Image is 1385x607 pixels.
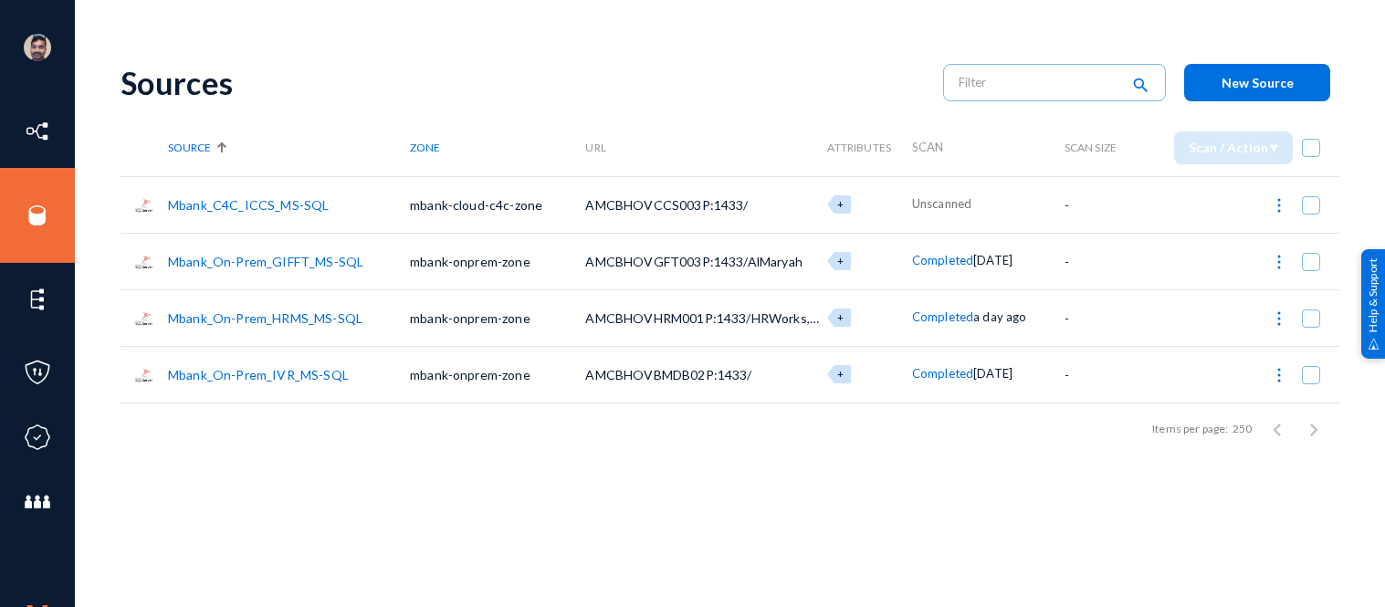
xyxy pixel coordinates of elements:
[410,289,585,346] td: mbank-onprem-zone
[912,196,971,211] span: Unscanned
[24,359,51,386] img: icon-policies.svg
[168,367,349,382] a: Mbank_On-Prem_IVR_MS-SQL
[973,253,1013,267] span: [DATE]
[24,488,51,516] img: icon-members.svg
[1065,141,1117,154] span: Scan Size
[410,346,585,403] td: mbank-onprem-zone
[1065,176,1134,233] td: -
[912,253,973,267] span: Completed
[134,365,154,385] img: sqlserver.png
[168,197,329,213] a: Mbank_C4C_ICCS_MS-SQL
[1270,253,1288,271] img: icon-more.svg
[585,197,748,213] span: AMCBHOVCCS003P:1433/
[134,252,154,272] img: sqlserver.png
[1152,421,1228,437] div: Items per page:
[585,310,890,326] span: AMCBHOVHRM001P:1433/HRWorks,HRWorksPlus
[912,366,973,381] span: Completed
[1065,289,1134,346] td: -
[1065,233,1134,289] td: -
[1361,248,1385,358] div: Help & Support
[134,309,154,329] img: sqlserver.png
[24,118,51,145] img: icon-inventory.svg
[168,254,363,269] a: Mbank_On-Prem_GIFFT_MS-SQL
[1184,64,1330,101] button: New Source
[585,141,605,154] span: URL
[837,255,844,267] span: +
[1222,75,1294,90] span: New Source
[24,286,51,313] img: icon-elements.svg
[168,310,362,326] a: Mbank_On-Prem_HRMS_MS-SQL
[134,195,154,215] img: sqlserver.png
[585,254,802,269] span: AMCBHOVGFT003P:1433/AlMaryah
[410,176,585,233] td: mbank-cloud-c4c-zone
[24,424,51,451] img: icon-compliance.svg
[168,141,211,154] span: Source
[1270,309,1288,328] img: icon-more.svg
[827,141,891,154] span: Attributes
[959,68,1119,96] input: Filter
[837,198,844,210] span: +
[837,311,844,323] span: +
[24,202,51,229] img: icon-sources.svg
[1065,346,1134,403] td: -
[1233,421,1252,437] div: 250
[973,309,1026,324] span: a day ago
[121,64,925,101] div: Sources
[1296,411,1332,447] button: Next page
[973,366,1013,381] span: [DATE]
[168,141,410,154] div: Source
[912,140,944,154] span: Scan
[410,233,585,289] td: mbank-onprem-zone
[24,34,51,61] img: ACg8ocK1ZkZ6gbMmCU1AeqPIsBvrTWeY1xNXvgxNjkUXxjcqAiPEIvU=s96-c
[1270,196,1288,215] img: icon-more.svg
[1259,411,1296,447] button: Previous page
[1129,74,1151,99] mat-icon: search
[912,309,973,324] span: Completed
[1270,366,1288,384] img: icon-more.svg
[410,141,585,154] div: Zone
[410,141,440,154] span: Zone
[585,367,751,382] span: AMCBHOVBMDB02P:1433/
[837,368,844,380] span: +
[1368,338,1380,350] img: help_support.svg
